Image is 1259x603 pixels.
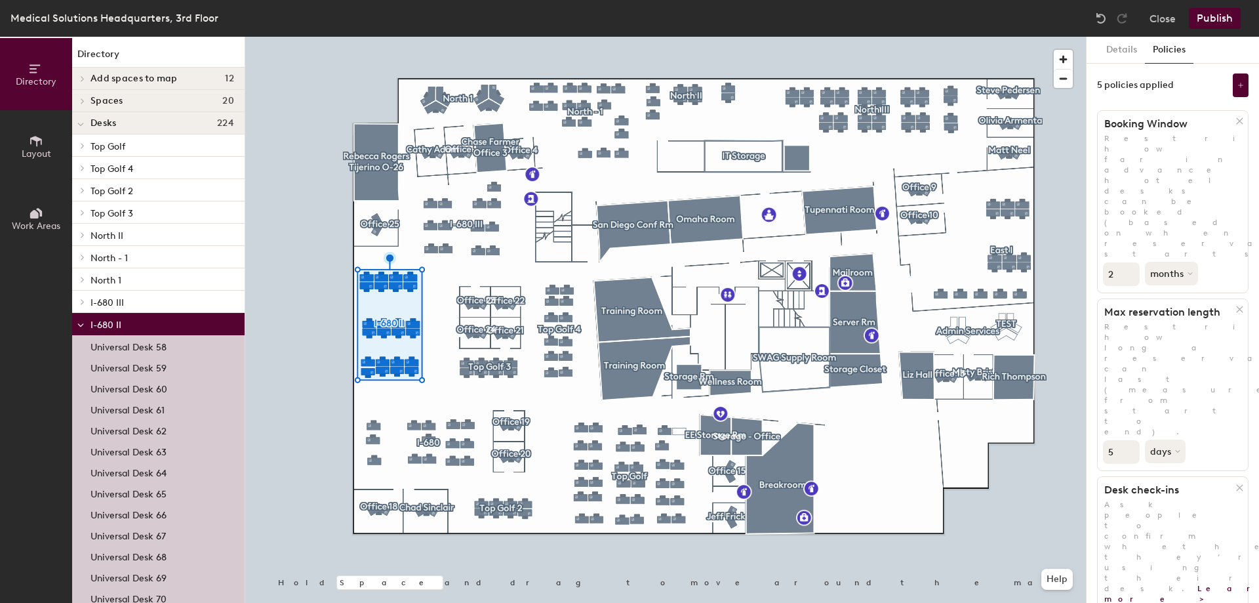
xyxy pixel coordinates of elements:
[90,320,121,331] span: I-680 II
[16,76,56,87] span: Directory
[225,73,234,84] span: 12
[90,422,167,437] p: Universal Desk 62
[10,10,218,26] div: Medical Solutions Headquarters, 3rd Floor
[1098,117,1236,131] h1: Booking Window
[90,401,165,416] p: Universal Desk 61
[12,220,60,232] span: Work Areas
[90,118,116,129] span: Desks
[90,253,128,264] span: North - 1
[90,527,166,542] p: Universal Desk 67
[1145,37,1193,64] button: Policies
[1145,262,1198,285] button: months
[90,548,167,563] p: Universal Desk 68
[22,148,51,159] span: Layout
[90,380,167,395] p: Universal Desk 60
[90,141,125,152] span: Top Golf
[1189,8,1241,29] button: Publish
[90,569,167,584] p: Universal Desk 69
[217,118,234,129] span: 224
[90,485,167,500] p: Universal Desk 65
[1149,8,1176,29] button: Close
[90,163,133,175] span: Top Golf 4
[1097,80,1174,91] div: 5 policies applied
[1094,12,1108,25] img: Undo
[1098,322,1248,437] p: Restrict how long a reservation can last (measured from start to end).
[90,96,123,106] span: Spaces
[1098,37,1145,64] button: Details
[1041,569,1073,590] button: Help
[1098,484,1236,497] h1: Desk check-ins
[1098,306,1236,319] h1: Max reservation length
[1098,133,1248,259] p: Restrict how far in advance hotel desks can be booked (based on when reservation starts).
[90,359,167,374] p: Universal Desk 59
[90,297,124,308] span: I-680 III
[222,96,234,106] span: 20
[1145,440,1186,463] button: days
[90,506,167,521] p: Universal Desk 66
[90,443,167,458] p: Universal Desk 63
[72,47,245,68] h1: Directory
[90,208,133,219] span: Top Golf 3
[90,338,167,353] p: Universal Desk 58
[90,186,133,197] span: Top Golf 2
[1115,12,1129,25] img: Redo
[90,275,121,286] span: North 1
[90,464,167,479] p: Universal Desk 64
[90,73,178,84] span: Add spaces to map
[90,230,123,241] span: North II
